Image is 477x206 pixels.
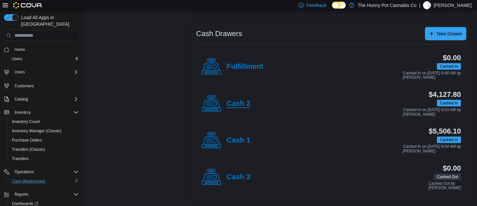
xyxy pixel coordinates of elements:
[440,100,458,106] span: Cashed In
[9,145,48,153] a: Transfers (Classic)
[12,68,27,76] button: Users
[196,30,242,38] h3: Cash Drawers
[429,127,461,135] h3: $5,506.10
[12,179,45,184] span: Cash Management
[15,169,34,175] span: Operations
[12,95,31,103] button: Catalog
[403,71,461,80] p: Cashed In on [DATE] 8:48 AM by [PERSON_NAME]
[7,145,81,154] button: Transfers (Classic)
[12,147,45,152] span: Transfers (Classic)
[15,47,25,52] span: Home
[12,108,33,116] button: Inventory
[425,27,466,40] button: New Drawer
[423,1,431,9] div: Marcus Lautenbach
[12,168,79,176] span: Operations
[7,136,81,145] button: Purchase Orders
[12,190,31,198] button: Reports
[437,174,458,180] span: Cashed Out
[443,164,461,172] h3: $0.00
[7,54,81,63] button: Users
[7,177,81,186] button: Cash Management
[12,119,40,124] span: Inventory Count
[12,128,61,134] span: Inventory Manager (Classic)
[7,117,81,126] button: Inventory Count
[12,138,42,143] span: Purchase Orders
[437,30,462,37] span: New Drawer
[307,2,327,9] span: Feedback
[443,54,461,62] h3: $0.00
[12,168,37,176] button: Operations
[9,145,79,153] span: Transfers (Classic)
[440,63,458,69] span: Cashed In
[15,83,34,89] span: Customers
[403,108,461,117] p: Cashed In on [DATE] 8:53 AM by [PERSON_NAME]
[9,155,31,163] a: Transfers
[428,182,461,190] p: Cashed Out by [PERSON_NAME]
[434,1,472,9] p: [PERSON_NAME]
[12,46,28,54] a: Home
[434,174,461,180] span: Cashed Out
[12,45,79,54] span: Home
[9,118,79,126] span: Inventory Count
[440,137,458,143] span: Cashed In
[15,97,28,102] span: Catalog
[12,82,36,90] a: Customers
[9,177,48,185] a: Cash Management
[12,56,22,62] span: Users
[437,63,461,70] span: Cashed In
[18,14,79,27] span: Load All Apps in [GEOGRAPHIC_DATA]
[15,69,25,75] span: Users
[9,55,79,63] span: Users
[403,144,461,153] p: Cashed In on [DATE] 8:54 AM by [PERSON_NAME]
[1,95,81,104] button: Catalog
[9,127,79,135] span: Inventory Manager (Classic)
[332,2,346,9] input: Dark Mode
[227,100,250,108] h4: Cash 2
[1,67,81,77] button: Users
[12,190,79,198] span: Reports
[1,190,81,199] button: Reports
[227,136,250,145] h4: Cash 1
[9,136,45,144] a: Purchase Orders
[12,81,79,90] span: Customers
[15,192,28,197] span: Reports
[9,177,79,185] span: Cash Management
[429,91,461,99] h3: $4,127.80
[1,167,81,177] button: Operations
[419,1,421,9] p: |
[15,110,31,115] span: Inventory
[1,81,81,90] button: Customers
[12,156,28,161] span: Transfers
[12,95,79,103] span: Catalog
[1,45,81,54] button: Home
[227,62,263,71] h4: Fulfillment
[9,55,25,63] a: Users
[9,118,43,126] a: Inventory Count
[7,126,81,136] button: Inventory Manager (Classic)
[12,108,79,116] span: Inventory
[13,2,43,9] img: Cova
[437,100,461,106] span: Cashed In
[227,173,250,182] h4: Cash 3
[9,155,79,163] span: Transfers
[1,108,81,117] button: Inventory
[358,1,417,9] p: The Hunny Pot Cannabis Co
[437,137,461,143] span: Cashed In
[7,154,81,163] button: Transfers
[9,136,79,144] span: Purchase Orders
[12,68,79,76] span: Users
[9,127,64,135] a: Inventory Manager (Classic)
